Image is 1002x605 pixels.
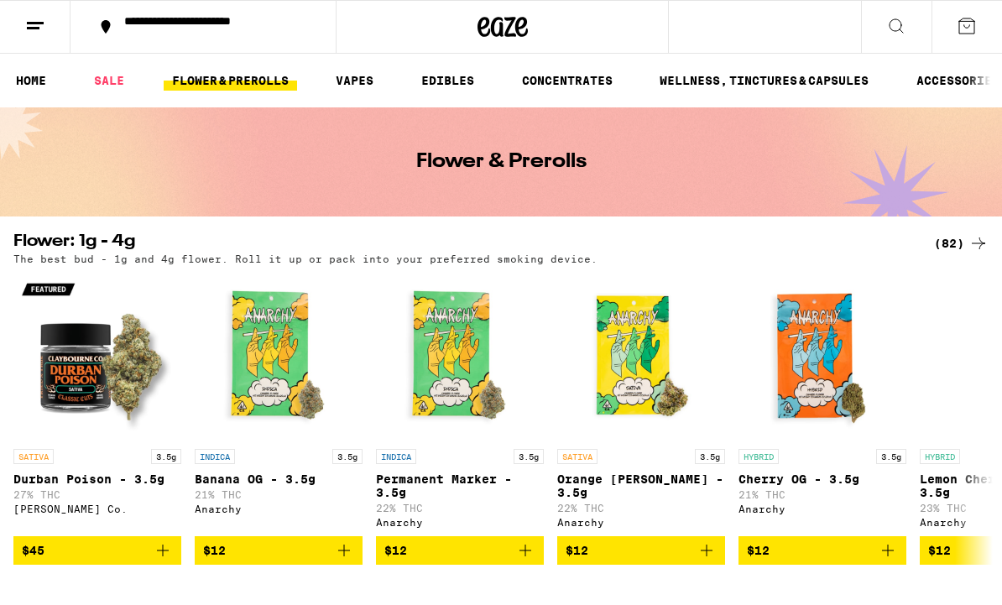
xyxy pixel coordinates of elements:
div: Anarchy [738,503,906,514]
p: 21% THC [195,489,363,500]
div: Anarchy [195,503,363,514]
p: Durban Poison - 3.5g [13,472,181,486]
p: 3.5g [514,449,544,464]
button: Add to bag [13,536,181,565]
h1: Flower & Prerolls [416,152,587,172]
span: $45 [22,544,44,557]
h2: Flower: 1g - 4g [13,233,906,253]
p: SATIVA [557,449,598,464]
a: Open page for Durban Poison - 3.5g from Claybourne Co. [13,273,181,536]
div: Anarchy [376,517,544,528]
p: Cherry OG - 3.5g [738,472,906,486]
a: CONCENTRATES [514,70,621,91]
a: (82) [934,233,989,253]
p: Banana OG - 3.5g [195,472,363,486]
div: Anarchy [557,517,725,528]
a: FLOWER & PREROLLS [164,70,297,91]
p: 3.5g [151,449,181,464]
a: EDIBLES [413,70,483,91]
p: 22% THC [557,503,725,514]
p: 3.5g [876,449,906,464]
p: INDICA [376,449,416,464]
span: $12 [928,544,951,557]
a: WELLNESS, TINCTURES & CAPSULES [651,70,877,91]
p: Orange [PERSON_NAME] - 3.5g [557,472,725,499]
a: SALE [86,70,133,91]
span: $12 [747,544,770,557]
a: VAPES [327,70,382,91]
p: HYBRID [920,449,960,464]
span: Help [39,12,73,27]
p: HYBRID [738,449,779,464]
p: 3.5g [695,449,725,464]
a: Open page for Banana OG - 3.5g from Anarchy [195,273,363,536]
img: Claybourne Co. - Durban Poison - 3.5g [13,273,181,441]
a: Open page for Cherry OG - 3.5g from Anarchy [738,273,906,536]
p: 3.5g [332,449,363,464]
p: 21% THC [738,489,906,500]
img: Anarchy - Banana OG - 3.5g [195,273,363,441]
p: Permanent Marker - 3.5g [376,472,544,499]
a: HOME [8,70,55,91]
div: [PERSON_NAME] Co. [13,503,181,514]
a: Open page for Orange Runtz - 3.5g from Anarchy [557,273,725,536]
img: Anarchy - Cherry OG - 3.5g [738,273,906,441]
button: Add to bag [195,536,363,565]
img: Anarchy - Orange Runtz - 3.5g [557,273,725,441]
p: 22% THC [376,503,544,514]
img: Anarchy - Permanent Marker - 3.5g [376,273,544,441]
p: 27% THC [13,489,181,500]
button: Add to bag [557,536,725,565]
p: SATIVA [13,449,54,464]
p: INDICA [195,449,235,464]
span: $12 [384,544,407,557]
button: Add to bag [738,536,906,565]
p: The best bud - 1g and 4g flower. Roll it up or pack into your preferred smoking device. [13,253,598,264]
a: Open page for Permanent Marker - 3.5g from Anarchy [376,273,544,536]
button: Add to bag [376,536,544,565]
span: $12 [203,544,226,557]
span: $12 [566,544,588,557]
